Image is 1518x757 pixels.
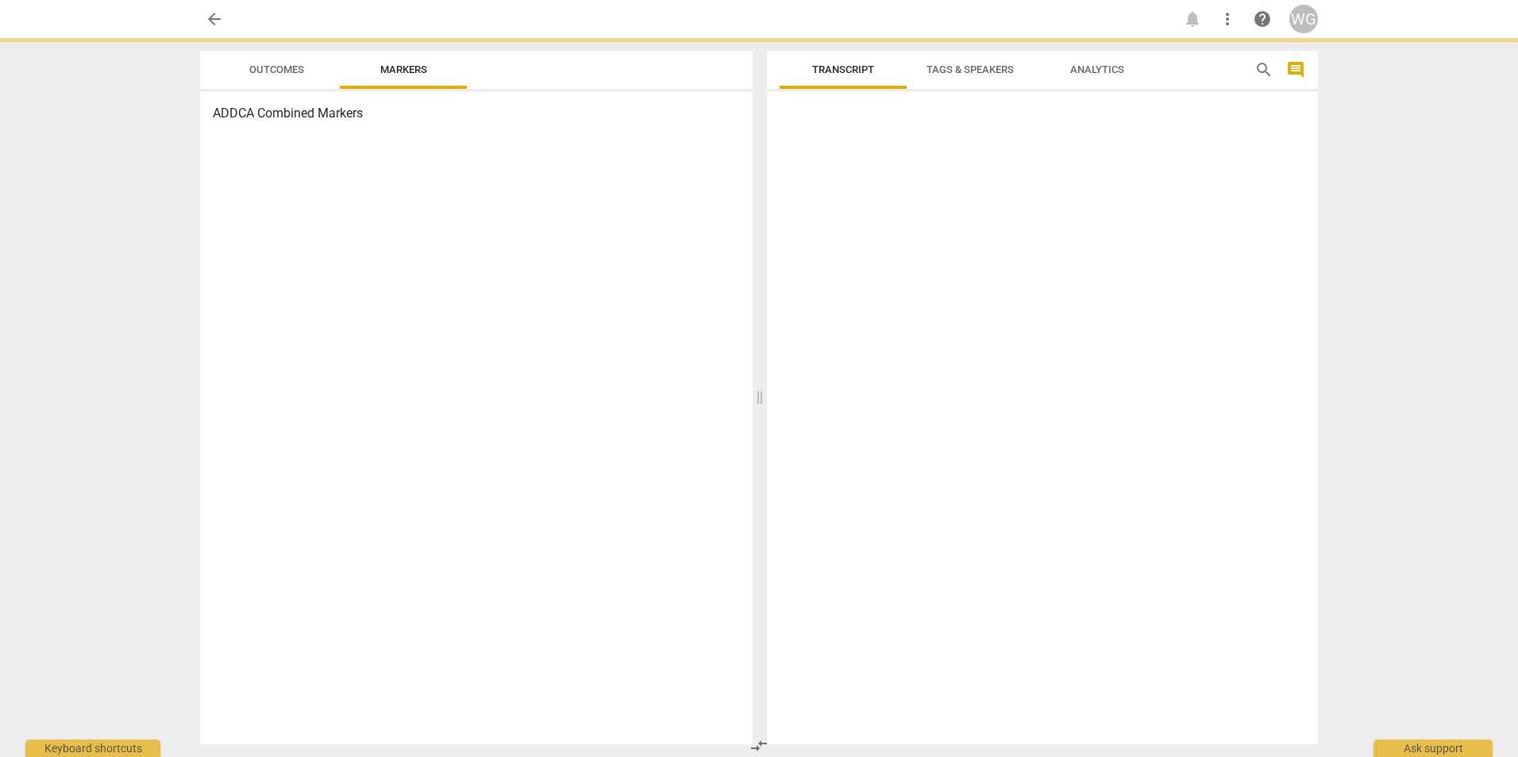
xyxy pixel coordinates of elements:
span: more_vert [1218,10,1237,29]
span: Analytics [1070,63,1124,75]
a: Help [1248,5,1277,33]
div: Ask support [1374,740,1493,757]
div: Keyboard shortcuts [25,740,160,757]
button: WG [1289,5,1318,33]
span: compare_arrows [749,736,769,755]
span: comment [1286,60,1305,79]
span: arrow_back [205,10,224,29]
span: Markers [380,63,427,75]
span: search [1254,60,1273,79]
h3: ADDCA Combined Markers [213,104,740,123]
button: Search [1251,57,1277,83]
button: Show/Hide comments [1283,57,1308,83]
span: Transcript [812,63,874,75]
span: help [1253,10,1272,29]
span: Tags & Speakers [927,63,1014,75]
span: Outcomes [249,63,304,75]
